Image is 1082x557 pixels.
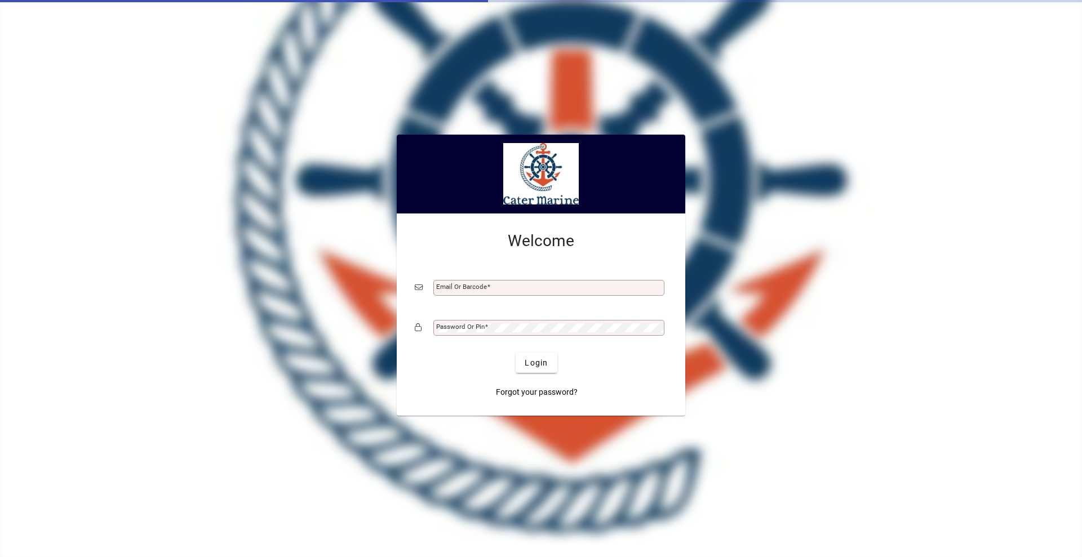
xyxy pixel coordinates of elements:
span: Forgot your password? [496,386,578,398]
h2: Welcome [415,231,667,251]
button: Login [516,353,557,373]
a: Forgot your password? [491,382,582,402]
mat-label: Password or Pin [436,323,485,331]
mat-label: Email or Barcode [436,283,487,291]
span: Login [525,357,548,369]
